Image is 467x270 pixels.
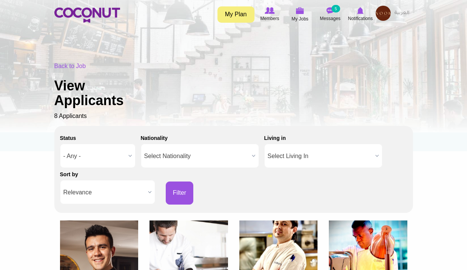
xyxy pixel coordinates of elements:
[296,7,304,14] img: My Jobs
[348,15,373,22] span: Notifications
[331,5,340,12] small: 5
[391,6,413,21] a: العربية
[54,8,120,23] img: Home
[255,6,285,23] a: Browse Members Members
[63,144,125,168] span: - Any -
[54,63,86,69] a: Back to Job
[264,134,286,142] label: Living in
[265,7,274,14] img: Browse Members
[166,182,194,205] button: Filter
[144,144,249,168] span: Select Nationality
[315,6,345,23] a: Messages Messages 5
[268,144,372,168] span: Select Living In
[141,134,168,142] label: Nationality
[260,15,279,22] span: Members
[345,6,376,23] a: Notifications Notifications
[60,134,76,142] label: Status
[291,15,308,23] span: My Jobs
[327,7,334,14] img: Messages
[285,6,315,23] a: My Jobs My Jobs
[217,6,254,23] a: My Plan
[320,15,341,22] span: Messages
[357,7,364,14] img: Notifications
[63,180,145,205] span: Relevance
[54,78,149,108] h1: View Applicants
[60,171,78,178] label: Sort by
[54,62,413,121] div: 8 Applicants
